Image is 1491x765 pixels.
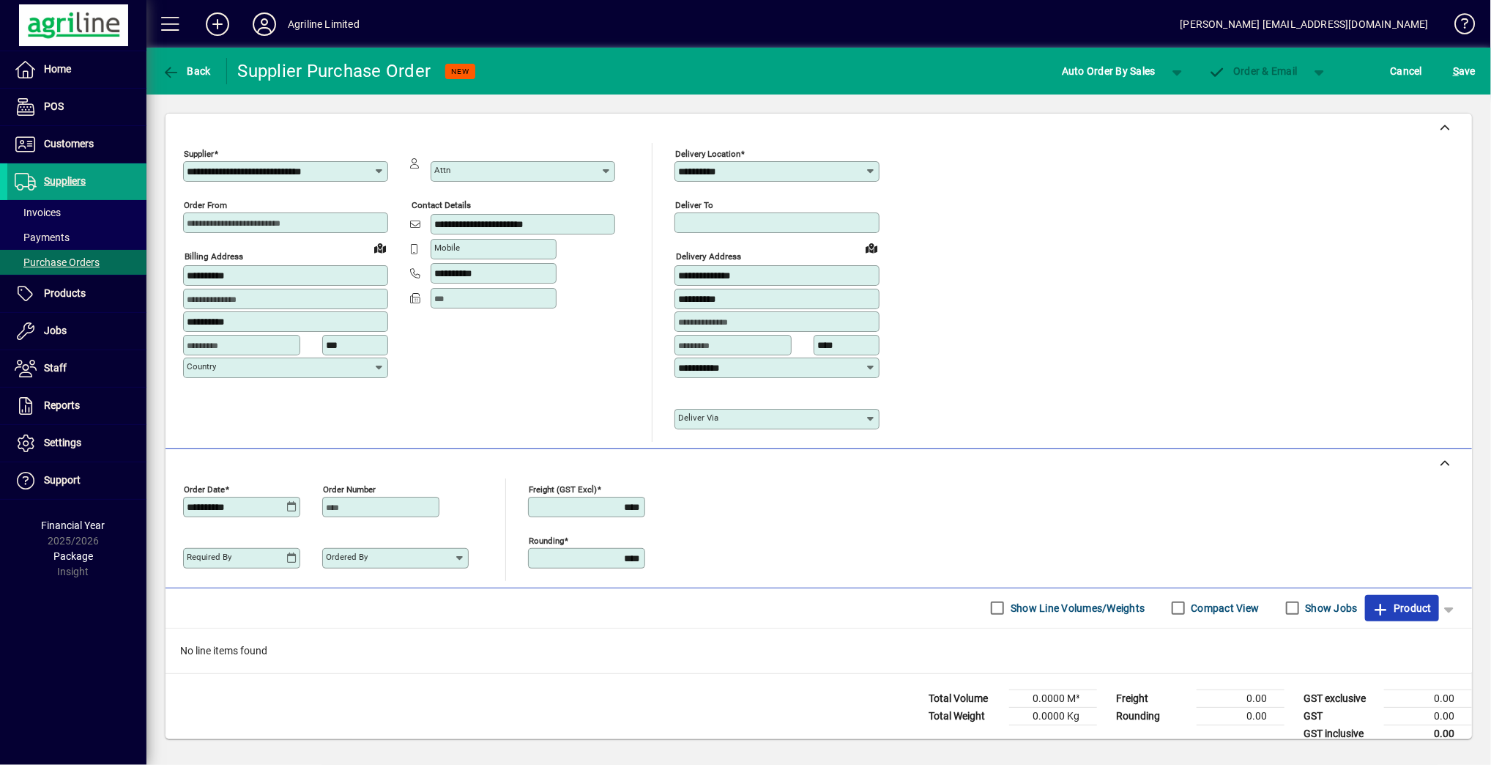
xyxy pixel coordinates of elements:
div: [PERSON_NAME] [EMAIL_ADDRESS][DOMAIN_NAME] [1180,12,1429,36]
a: Customers [7,126,146,163]
button: Order & Email [1201,58,1305,84]
span: Products [44,287,86,299]
div: No line items found [166,629,1472,673]
mat-label: Required by [187,552,231,562]
label: Show Jobs [1303,601,1358,616]
mat-label: Deliver To [675,200,713,210]
span: Reports [44,399,80,411]
button: Cancel [1387,58,1427,84]
span: Package [53,550,93,562]
button: Product [1365,595,1439,621]
td: GST [1296,707,1384,725]
mat-label: Order from [184,200,227,210]
span: Product [1372,596,1432,620]
mat-label: Attn [434,165,450,175]
button: Back [158,58,215,84]
span: NEW [451,67,469,76]
span: POS [44,100,64,112]
mat-label: Freight (GST excl) [529,484,597,494]
td: 0.00 [1384,725,1472,743]
mat-label: Rounding [529,535,564,545]
a: Staff [7,350,146,387]
td: 0.00 [1197,690,1284,707]
button: Auto Order By Sales [1055,58,1163,84]
a: Settings [7,425,146,462]
mat-label: Country [187,361,216,372]
mat-label: Supplier [184,149,214,159]
td: Rounding [1109,707,1197,725]
mat-label: Ordered by [326,552,368,562]
td: Total Volume [921,690,1009,707]
a: POS [7,89,146,125]
td: Total Weight [921,707,1009,725]
a: Jobs [7,313,146,350]
span: Cancel [1391,59,1423,83]
span: Financial Year [42,520,105,531]
span: Suppliers [44,175,86,187]
span: Order & Email [1208,65,1298,77]
a: View on map [368,236,392,259]
span: S [1453,65,1459,77]
a: Support [7,462,146,499]
span: Invoices [15,207,61,218]
label: Show Line Volumes/Weights [1008,601,1145,616]
td: 0.0000 M³ [1009,690,1097,707]
a: Products [7,276,146,312]
mat-label: Order number [323,484,376,494]
td: GST inclusive [1296,725,1384,743]
mat-label: Deliver via [678,413,718,423]
a: Payments [7,225,146,250]
mat-label: Delivery Location [675,149,740,159]
mat-label: Mobile [434,243,460,253]
div: Supplier Purchase Order [238,59,431,83]
span: Staff [44,362,67,374]
span: Payments [15,232,70,243]
a: Reports [7,388,146,424]
mat-label: Order date [184,484,225,494]
button: Add [194,11,241,37]
td: 0.0000 Kg [1009,707,1097,725]
span: Support [44,474,81,486]
a: Knowledge Base [1443,3,1473,51]
div: Agriline Limited [288,12,360,36]
span: Jobs [44,325,67,336]
button: Save [1449,58,1479,84]
a: View on map [860,236,883,259]
td: 0.00 [1197,707,1284,725]
td: GST exclusive [1296,690,1384,707]
span: Back [162,65,211,77]
td: 0.00 [1384,707,1472,725]
span: Settings [44,437,81,448]
span: Home [44,63,71,75]
td: 0.00 [1384,690,1472,707]
button: Profile [241,11,288,37]
span: Customers [44,138,94,149]
a: Home [7,51,146,88]
span: ave [1453,59,1476,83]
span: Purchase Orders [15,256,100,268]
a: Purchase Orders [7,250,146,275]
td: Freight [1109,690,1197,707]
span: Auto Order By Sales [1062,59,1156,83]
app-page-header-button: Back [146,58,227,84]
a: Invoices [7,200,146,225]
label: Compact View [1189,601,1260,616]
